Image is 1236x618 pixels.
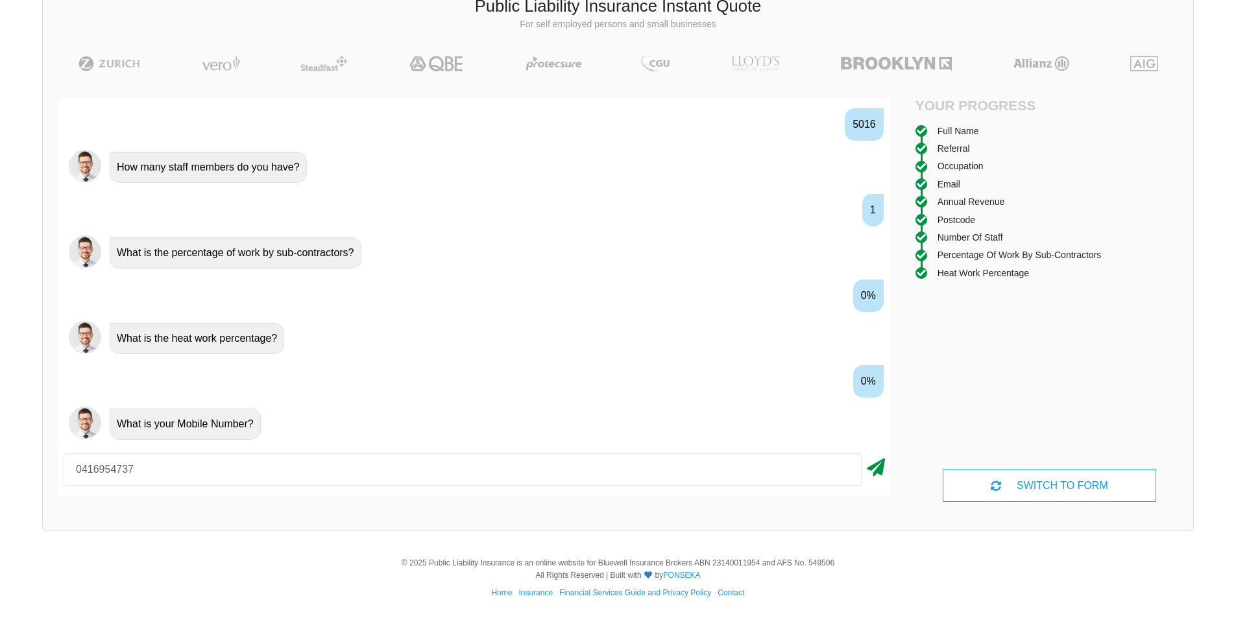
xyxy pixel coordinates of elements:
a: FONSEKA [663,571,700,580]
div: What is the percentage of work by sub-contractors? [110,237,361,268]
a: Insurance [518,588,553,597]
a: Home [491,588,512,597]
input: Your mobile number, eg: +61xxxxxxxxxx / 0xxxxxxxxx [64,453,862,486]
div: SWITCH TO FORM [943,469,1156,502]
div: What is your Mobile Number? [110,409,261,440]
div: Number of staff [938,230,1003,244]
img: Zurich | Public Liability Insurance [73,56,146,71]
img: Chatbot | PLI [69,407,101,439]
div: Occupation [938,159,984,173]
div: Referral [938,141,970,156]
img: Steadfast | Public Liability Insurance [295,56,352,71]
a: Financial Services Guide and Privacy Policy [559,588,711,597]
img: AIG | Public Liability Insurance [1125,56,1163,71]
div: Annual Revenue [938,195,1005,209]
img: Protecsure | Public Liability Insurance [521,56,587,71]
h4: Your Progress [915,97,1050,113]
img: CGU | Public Liability Insurance [636,56,675,71]
p: For self employed persons and small businesses [53,18,1183,31]
div: 5016 [845,108,884,141]
div: Email [938,177,960,191]
div: How many staff members do you have? [110,152,307,183]
img: Brooklyn | Public Liability Insurance [836,56,957,71]
div: Full Name [938,124,979,138]
img: Allianz | Public Liability Insurance [1007,56,1076,71]
div: Postcode [938,213,975,227]
div: 0% [853,365,884,398]
img: Vero | Public Liability Insurance [196,56,246,71]
div: 0% [853,279,884,312]
a: Contact [718,588,744,597]
img: Chatbot | PLI [69,321,101,353]
img: QBE | Public Liability Insurance [402,56,472,71]
div: What is the heat work percentage? [110,323,284,354]
img: Chatbot | PLI [69,235,101,268]
img: LLOYD's | Public Liability Insurance [724,56,786,71]
img: Chatbot | PLI [69,150,101,182]
div: Percentage of work by sub-contractors [938,248,1102,262]
div: 1 [862,194,884,226]
div: Heat work percentage [938,266,1029,280]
